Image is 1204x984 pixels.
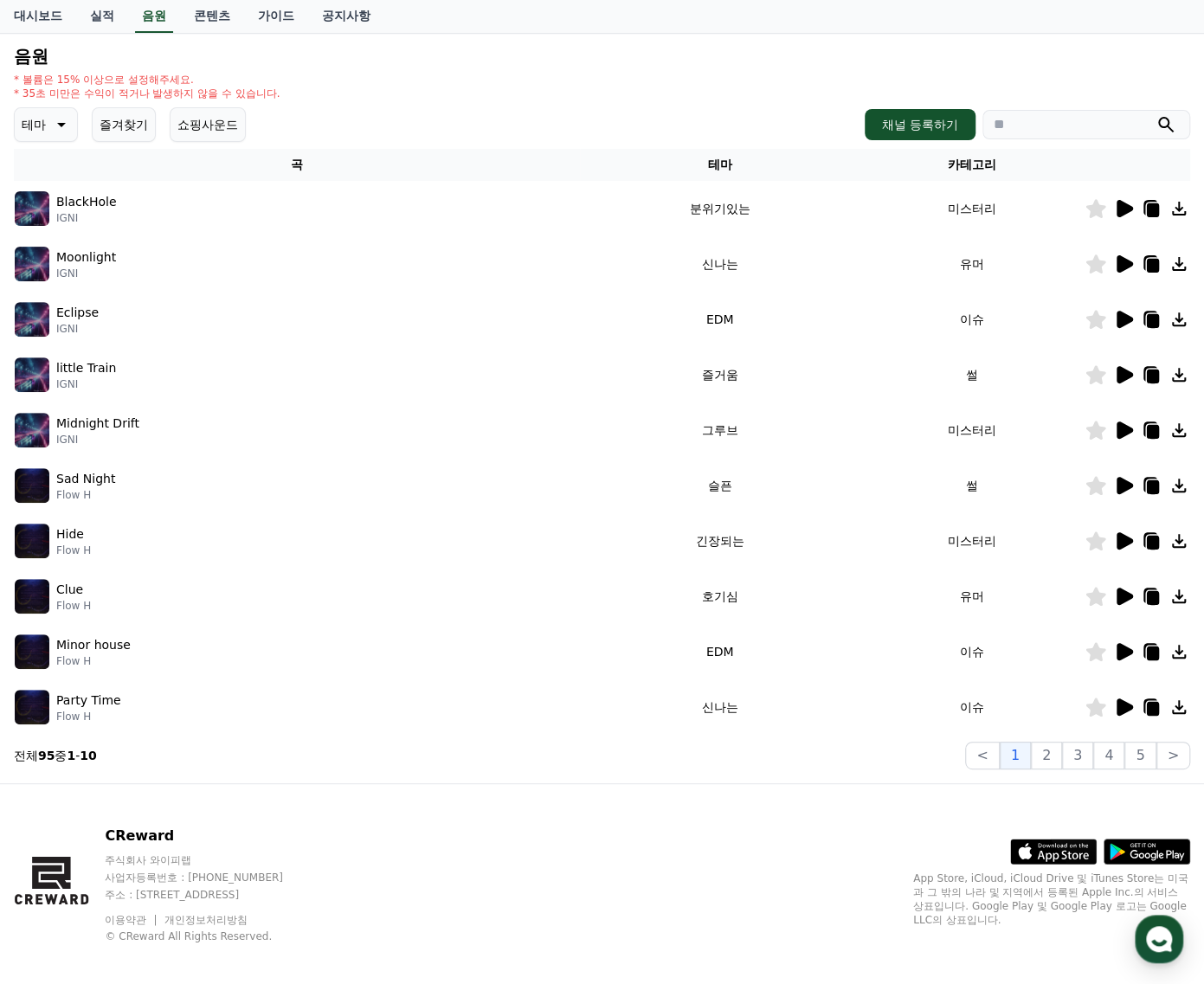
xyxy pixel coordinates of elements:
[14,747,97,764] p: 전체 중 -
[1093,742,1124,769] button: 4
[15,690,49,724] img: music
[15,524,49,558] img: music
[580,292,860,347] td: EDM
[580,181,860,236] td: 분위기있는
[15,357,49,392] img: music
[5,549,114,592] a: 홈
[15,302,49,337] img: music
[56,415,139,433] p: Midnight Drift
[56,654,131,668] p: Flow H
[164,914,248,926] a: 개인정보처리방침
[1000,742,1031,769] button: 1
[38,749,55,762] strong: 95
[158,576,179,589] span: 대화
[56,470,115,488] p: Sad Night
[860,569,1085,624] td: 유머
[15,191,49,226] img: music
[1156,742,1190,769] button: >
[56,359,116,377] p: little Train
[56,267,116,280] p: IGNI
[580,679,860,735] td: 신나는
[223,549,332,592] a: 설정
[14,149,580,181] th: 곡
[580,402,860,458] td: 그루브
[80,749,96,762] strong: 10
[580,236,860,292] td: 신나는
[580,149,860,181] th: 테마
[105,826,316,846] p: CReward
[105,929,316,943] p: © CReward All Rights Reserved.
[56,525,84,543] p: Hide
[860,513,1085,569] td: 미스터리
[14,107,78,142] button: 테마
[56,304,99,322] p: Eclipse
[14,73,280,87] p: * 볼륨은 15% 이상으로 설정해주세요.
[56,433,139,447] p: IGNI
[860,624,1085,679] td: 이슈
[105,871,316,884] p: 사업자등록번호 : [PHONE_NUMBER]
[105,853,316,867] p: 주식회사 와이피랩
[56,691,121,710] p: Party Time
[56,599,91,613] p: Flow H
[15,579,49,614] img: music
[67,749,75,762] strong: 1
[92,107,156,142] button: 즐겨찾기
[1062,742,1093,769] button: 3
[15,634,49,669] img: music
[56,488,115,502] p: Flow H
[15,247,49,281] img: music
[580,569,860,624] td: 호기심
[56,248,116,267] p: Moonlight
[580,624,860,679] td: EDM
[15,468,49,503] img: music
[860,458,1085,513] td: 썰
[170,107,246,142] button: 쇼핑사운드
[56,211,116,225] p: IGNI
[56,710,121,724] p: Flow H
[1031,742,1062,769] button: 2
[22,113,46,137] p: 테마
[580,513,860,569] td: 긴장되는
[56,193,116,211] p: BlackHole
[913,871,1190,927] p: App Store, iCloud, iCloud Drive 및 iTunes Store는 미국과 그 밖의 나라 및 지역에서 등록된 Apple Inc.의 서비스 상표입니다. Goo...
[105,914,159,926] a: 이용약관
[55,575,65,588] span: 홈
[114,549,223,592] a: 대화
[56,322,99,336] p: IGNI
[860,181,1085,236] td: 미스터리
[14,47,1190,66] h4: 음원
[56,581,83,599] p: Clue
[580,347,860,402] td: 즐거움
[15,413,49,447] img: music
[860,402,1085,458] td: 미스터리
[860,292,1085,347] td: 이슈
[860,347,1085,402] td: 썰
[267,575,288,588] span: 설정
[105,888,316,902] p: 주소 : [STREET_ADDRESS]
[865,109,975,140] button: 채널 등록하기
[965,742,999,769] button: <
[56,636,131,654] p: Minor house
[860,236,1085,292] td: 유머
[56,377,116,391] p: IGNI
[860,679,1085,735] td: 이슈
[56,543,91,557] p: Flow H
[14,87,280,100] p: * 35초 미만은 수익이 적거나 발생하지 않을 수 있습니다.
[860,149,1085,181] th: 카테고리
[580,458,860,513] td: 슬픈
[1124,742,1156,769] button: 5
